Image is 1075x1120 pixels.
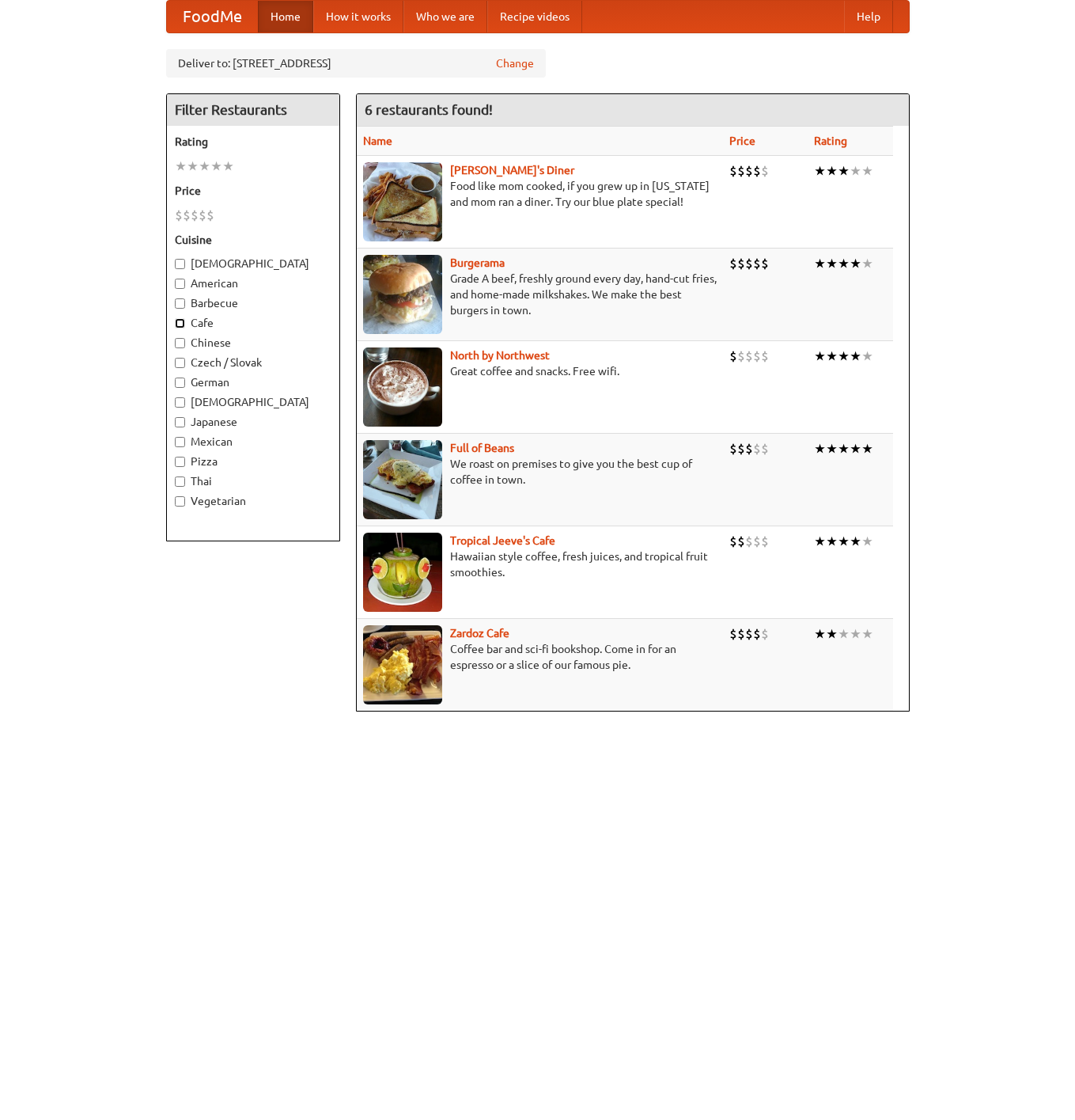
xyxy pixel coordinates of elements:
[826,625,838,643] li: ★
[838,255,850,272] li: ★
[363,641,717,673] p: Coffee bar and sci-fi bookshop. Come in for an espresso or a slice of our famous pie.
[737,625,745,643] li: $
[175,454,331,469] label: Pizza
[175,134,331,150] h5: Rating
[814,162,826,180] li: ★
[729,135,755,147] a: Price
[729,255,737,272] li: $
[199,207,206,224] li: $
[753,533,761,550] li: $
[861,533,873,550] li: ★
[838,533,850,550] li: ★
[814,255,826,272] li: ★
[313,1,403,32] a: How it works
[838,625,850,643] li: ★
[175,397,185,408] input: [DEMOGRAPHIC_DATA]
[761,255,769,272] li: $
[175,207,183,224] li: $
[175,232,331,248] h5: Cuisine
[175,279,185,289] input: American
[861,440,873,457] li: ★
[166,49,546,78] div: Deliver to: [STREET_ADDRESS]
[175,256,331,271] label: [DEMOGRAPHIC_DATA]
[753,625,761,643] li: $
[838,440,850,457] li: ★
[737,440,745,457] li: $
[175,275,331,291] label: American
[363,533,442,612] img: jeeves.jpg
[496,55,534,71] a: Change
[206,207,214,224] li: $
[850,533,861,550] li: ★
[745,255,753,272] li: $
[729,533,737,550] li: $
[450,534,555,547] a: Tropical Jeeve's Cafe
[175,437,185,447] input: Mexican
[753,440,761,457] li: $
[814,533,826,550] li: ★
[737,533,745,550] li: $
[175,394,331,410] label: [DEMOGRAPHIC_DATA]
[363,440,442,519] img: beans.jpg
[175,434,331,450] label: Mexican
[745,440,753,457] li: $
[175,496,185,507] input: Vegetarian
[175,457,185,467] input: Pizza
[175,335,331,351] label: Chinese
[729,347,737,365] li: $
[363,347,442,427] img: north.jpg
[363,625,442,704] img: zardoz.jpg
[450,164,574,177] a: [PERSON_NAME]'s Diner
[363,549,717,580] p: Hawaiian style coffee, fresh juices, and tropical fruit smoothies.
[175,318,185,328] input: Cafe
[450,627,509,640] a: Zardoz Cafe
[363,178,717,210] p: Food like mom cooked, if you grew up in [US_STATE] and mom ran a diner. Try our blue plate special!
[729,162,737,180] li: $
[363,363,717,379] p: Great coffee and snacks. Free wifi.
[487,1,582,32] a: Recipe videos
[850,255,861,272] li: ★
[761,533,769,550] li: $
[187,158,199,175] li: ★
[844,1,893,32] a: Help
[745,162,753,180] li: $
[814,625,826,643] li: ★
[850,625,861,643] li: ★
[745,533,753,550] li: $
[450,442,514,454] a: Full of Beans
[729,625,737,643] li: $
[175,414,331,430] label: Japanese
[450,256,505,269] a: Burgerama
[814,347,826,365] li: ★
[761,162,769,180] li: $
[175,417,185,427] input: Japanese
[175,338,185,348] input: Chinese
[175,183,331,199] h5: Price
[861,255,873,272] li: ★
[753,347,761,365] li: $
[745,347,753,365] li: $
[850,440,861,457] li: ★
[175,374,331,390] label: German
[363,162,442,241] img: sallys.jpg
[826,440,838,457] li: ★
[861,625,873,643] li: ★
[861,162,873,180] li: ★
[365,102,493,117] ng-pluralize: 6 restaurants found!
[450,349,550,362] a: North by Northwest
[363,271,717,318] p: Grade A beef, freshly ground every day, hand-cut fries, and home-made milkshakes. We make the bes...
[175,378,185,388] input: German
[737,347,745,365] li: $
[403,1,487,32] a: Who we are
[838,347,850,365] li: ★
[175,355,331,370] label: Czech / Slovak
[363,255,442,334] img: burgerama.jpg
[199,158,210,175] li: ★
[826,347,838,365] li: ★
[838,162,850,180] li: ★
